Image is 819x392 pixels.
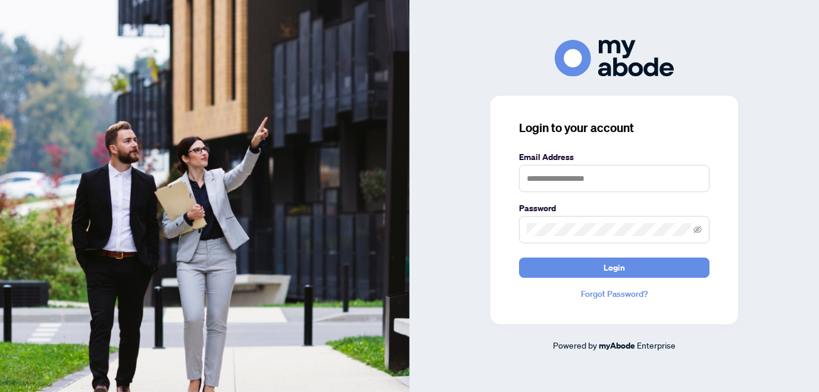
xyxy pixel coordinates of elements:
button: Login [519,258,709,278]
span: Login [604,258,625,277]
a: myAbode [599,339,635,352]
span: eye-invisible [693,225,702,234]
span: Powered by [553,340,597,350]
a: Forgot Password? [519,287,709,300]
label: Password [519,202,709,215]
label: Email Address [519,150,709,164]
span: Enterprise [637,340,676,350]
img: ma-logo [555,40,674,76]
h3: Login to your account [519,120,709,136]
